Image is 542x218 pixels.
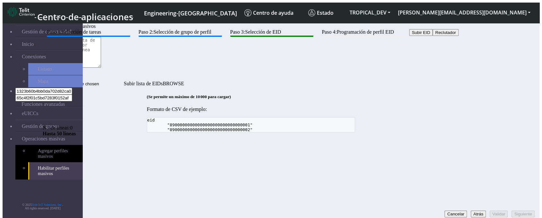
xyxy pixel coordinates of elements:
[306,7,346,19] a: Estado
[433,29,458,36] button: Reclutador
[394,7,534,18] button: [PERSON_NAME][EMAIL_ADDRESS][DOMAIN_NAME]
[139,29,222,37] btn: Paso 2: Selección de grupo de perfil
[15,26,83,38] a: Gestión de conectividad
[15,120,83,132] a: Gestión de grupos
[144,9,237,17] span: Engineering-[GEOGRAPHIC_DATA]
[230,29,314,37] btn: Paso 3: Selección de EID
[28,145,83,162] a: Agregar perfiles masivos
[22,136,65,142] span: Operaciones masivas
[28,63,83,75] a: Listado
[15,38,83,50] a: Inicio
[147,117,355,132] pre: eid "89000000000000000000000000000001" "89000000000000000000000000000002"
[409,29,433,36] button: Subir EID
[15,133,83,145] a: Operaciones masivas
[38,79,48,84] span: Mapa
[147,106,355,112] p: Formato de CSV de ejemplo:
[28,75,83,87] a: Mapa
[22,54,46,60] span: Conexiones
[28,162,83,180] a: Habilitar perfiles masivos
[32,203,63,206] a: Telit IoT Solutions, Inc.
[242,7,306,19] a: Centro de ayuda
[124,81,184,86] label: Subir lista de EIDs
[15,51,83,63] a: Conexiones
[490,211,508,217] button: Validar
[37,11,133,23] span: Centro de aplicaciones
[322,29,405,37] btn: Paso 4: Programación de perfil EID
[47,29,130,37] btn: Paso 1: Selección de tareas
[8,7,35,17] img: logo-telit-cinterion-gw-new.png
[43,131,459,137] div: Hasta 50 líneas
[346,7,394,18] button: TROPICAL_DEV
[445,211,467,217] button: Cancelar
[471,211,486,217] button: Atrás
[144,7,237,19] a: Tu instancia actual de la plataforma
[244,9,251,16] img: knowledge.svg
[38,66,52,72] span: Listado
[244,9,293,16] span: Centro de ayuda
[3,203,83,206] p: © 2025 .
[15,107,83,120] a: eUICCs
[308,9,315,16] img: status.svg
[308,9,334,16] span: Estado
[70,125,72,130] span: 0
[3,206,83,210] p: All rights reserved. [DATE]
[43,125,459,131] div: N.º de líneas:
[43,23,459,29] div: Habilitar perfiles masivos
[21,101,65,107] span: Funciones avanzadas
[147,94,231,99] span: (Se permite un máximo de 10 000 para cargar)
[8,5,132,21] a: Centro de aplicaciones
[512,211,535,217] button: Siguiente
